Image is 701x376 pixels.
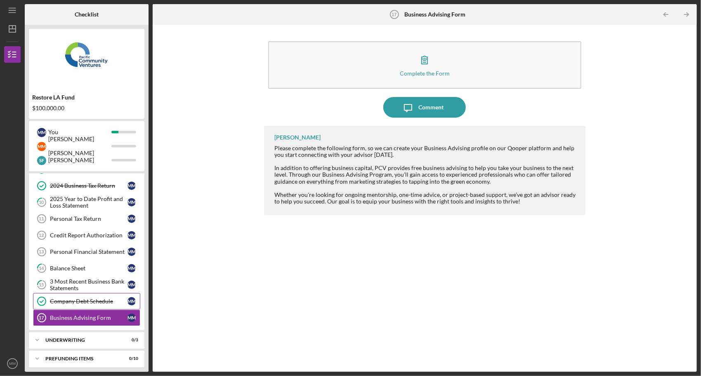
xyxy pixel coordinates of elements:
[33,210,140,227] a: 11Personal Tax ReturnMM
[418,97,444,118] div: Comment
[33,227,140,244] a: 12Credit Report AuthorizationMM
[50,232,127,239] div: Credit Report Authorization
[39,216,44,221] tspan: 11
[48,125,111,139] div: You
[127,215,136,223] div: M M
[127,198,136,206] div: M M
[45,356,118,361] div: Prefunding Items
[37,142,46,151] div: M M
[45,338,118,343] div: Underwriting
[127,297,136,305] div: M M
[50,315,127,321] div: Business Advising Form
[32,105,141,111] div: $100,000.00
[405,11,466,18] b: Business Advising Form
[39,266,45,271] tspan: 14
[392,12,397,17] tspan: 17
[39,282,44,288] tspan: 15
[50,265,127,272] div: Balance Sheet
[50,215,127,222] div: Personal Tax Return
[383,97,466,118] button: Comment
[50,182,127,189] div: 2024 Business Tax Return
[127,248,136,256] div: M M
[33,177,140,194] a: 2024 Business Tax ReturnMM
[33,310,140,326] a: 17Business Advising FormMM
[37,156,46,165] div: S F
[50,278,127,291] div: 3 Most Recent Business Bank Statements
[39,200,45,205] tspan: 10
[33,277,140,293] a: 153 Most Recent Business Bank StatementsMM
[33,293,140,310] a: Company Debt ScheduleMM
[39,233,44,238] tspan: 12
[50,196,127,209] div: 2025 Year to Date Profit and Loss Statement
[48,153,111,167] div: [PERSON_NAME]
[48,132,111,160] div: [PERSON_NAME] [PERSON_NAME]
[33,194,140,210] a: 102025 Year to Date Profit and Loss StatementMM
[127,264,136,272] div: M M
[32,94,141,101] div: Restore LA Fund
[127,281,136,289] div: M M
[75,11,99,18] b: Checklist
[274,134,321,141] div: [PERSON_NAME]
[33,260,140,277] a: 14Balance SheetMM
[123,338,138,343] div: 0 / 3
[39,249,44,254] tspan: 13
[127,231,136,239] div: M M
[50,248,127,255] div: Personal Financial Statement
[4,355,21,372] button: MM
[29,33,144,83] img: Product logo
[37,128,46,137] div: M M
[400,70,450,76] div: Complete the Form
[127,182,136,190] div: M M
[123,356,138,361] div: 0 / 10
[33,244,140,260] a: 13Personal Financial StatementMM
[268,41,581,89] button: Complete the Form
[274,145,577,158] div: Please complete the following form, so we can create your Business Advising profile on our Qooper...
[50,298,127,305] div: Company Debt Schedule
[9,362,16,366] text: MM
[274,192,577,205] div: Whether you're looking for ongoing mentorship, one-time advice, or project-based support, we’ve g...
[39,315,44,320] tspan: 17
[274,165,577,184] div: In addition to offering business capital, PCV provides free business advising to help you take yo...
[127,314,136,322] div: M M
